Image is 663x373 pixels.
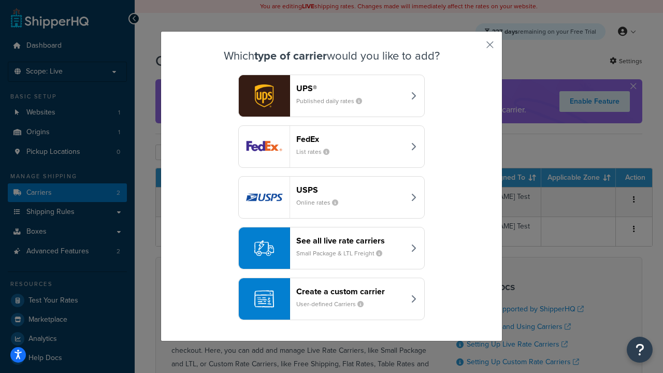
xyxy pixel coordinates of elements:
h3: Which would you like to add? [187,50,476,62]
button: Open Resource Center [627,337,653,363]
header: USPS [296,185,405,195]
img: fedEx logo [239,126,290,167]
small: List rates [296,147,338,156]
button: Create a custom carrierUser-defined Carriers [238,278,425,320]
header: See all live rate carriers [296,236,405,246]
button: See all live rate carriersSmall Package & LTL Freight [238,227,425,269]
img: ups logo [239,75,290,117]
small: User-defined Carriers [296,299,372,309]
small: Online rates [296,198,347,207]
small: Small Package & LTL Freight [296,249,391,258]
button: usps logoUSPSOnline rates [238,176,425,219]
button: ups logoUPS®Published daily rates [238,75,425,117]
strong: type of carrier [254,47,327,64]
img: usps logo [239,177,290,218]
header: FedEx [296,134,405,144]
img: icon-carrier-liverate-becf4550.svg [254,238,274,258]
header: Create a custom carrier [296,286,405,296]
header: UPS® [296,83,405,93]
button: fedEx logoFedExList rates [238,125,425,168]
small: Published daily rates [296,96,370,106]
img: icon-carrier-custom-c93b8a24.svg [254,289,274,309]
